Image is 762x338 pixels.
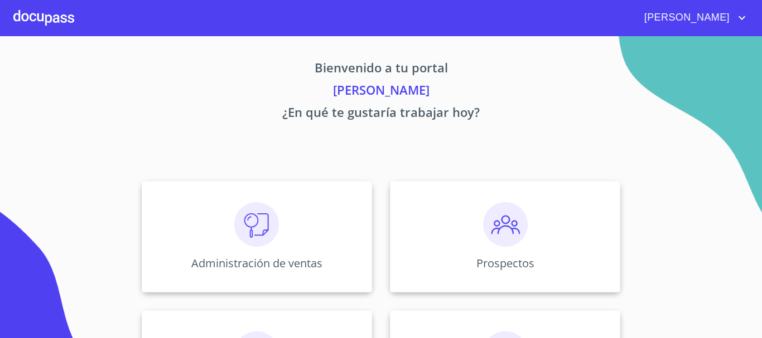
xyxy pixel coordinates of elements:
[476,256,534,271] p: Prospectos
[37,58,725,81] p: Bienvenido a tu portal
[37,103,725,125] p: ¿En qué te gustaría trabajar hoy?
[234,202,279,247] img: consulta.png
[191,256,322,271] p: Administración de ventas
[636,9,749,27] button: account of current user
[636,9,735,27] span: [PERSON_NAME]
[483,202,528,247] img: prospectos.png
[37,81,725,103] p: [PERSON_NAME]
